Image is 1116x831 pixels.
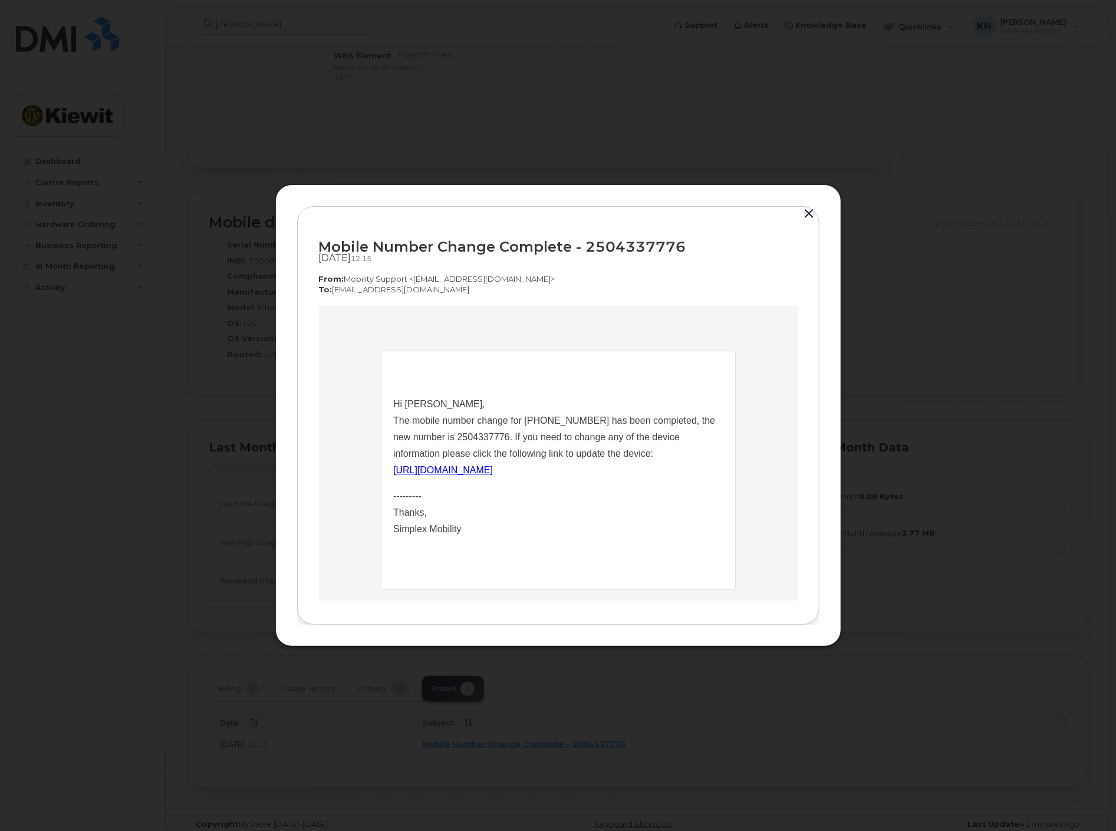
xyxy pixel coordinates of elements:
strong: From: [319,274,344,283]
div: [DATE] [319,252,798,264]
strong: To: [319,285,333,294]
span: 12:15 [351,254,372,263]
a: [URL][DOMAIN_NAME] [74,159,174,169]
div: Mobile Number Change Complete - 2504337776 [319,239,798,255]
p: --------- Thanks, Simplex Mobility [74,182,404,232]
p: Hi [PERSON_NAME], The mobile number change for [PHONE_NUMBER] has been completed, the new number ... [74,90,404,173]
p: Mobility Support <[EMAIL_ADDRESS][DOMAIN_NAME]> [319,273,798,285]
p: [EMAIL_ADDRESS][DOMAIN_NAME] [319,284,798,295]
iframe: Messenger Launcher [1065,780,1107,822]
